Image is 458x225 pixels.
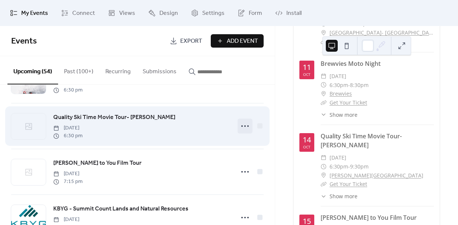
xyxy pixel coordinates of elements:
[202,9,225,18] span: Settings
[286,9,302,18] span: Install
[330,192,357,200] span: Show more
[53,216,83,224] span: [DATE]
[53,124,83,132] span: [DATE]
[348,162,350,171] span: -
[321,192,357,200] button: ​Show more
[330,171,423,180] a: [PERSON_NAME][GEOGRAPHIC_DATA]
[53,86,83,94] span: 6:30 pm
[321,111,357,119] button: ​Show more
[303,73,311,76] div: Oct
[159,9,178,18] span: Design
[249,9,262,18] span: Form
[227,37,258,46] span: Add Event
[137,56,182,84] button: Submissions
[53,132,83,140] span: 6:30 pm
[330,28,434,37] a: [GEOGRAPHIC_DATA]- [GEOGRAPHIC_DATA] [US_STATE]
[7,56,58,84] button: Upcoming (54)
[53,170,83,178] span: [DATE]
[232,3,268,23] a: Form
[53,178,83,186] span: 7:15 pm
[11,33,37,49] span: Events
[321,171,327,180] div: ​
[270,3,307,23] a: Install
[321,213,417,222] a: [PERSON_NAME] to You Film Tour
[164,34,208,48] a: Export
[102,3,141,23] a: Views
[348,81,350,90] span: -
[303,64,311,71] div: 11
[143,3,184,23] a: Design
[321,98,327,107] div: ​
[55,3,101,23] a: Connect
[321,60,381,68] a: Brewvies Moto Night
[321,162,327,171] div: ​
[330,72,346,81] span: [DATE]
[53,113,175,122] span: Quality Ski Time Movie Tour- [PERSON_NAME]
[330,153,346,162] span: [DATE]
[330,180,367,187] a: Get Your Ticket
[350,162,369,171] span: 9:30pm
[4,3,54,23] a: My Events
[180,37,202,46] span: Export
[321,180,327,189] div: ​
[321,72,327,81] div: ​
[303,136,311,144] div: 14
[321,28,327,37] div: ​
[53,113,175,122] a: Quality Ski Time Movie Tour- [PERSON_NAME]
[330,99,367,106] a: Get Your Ticket
[58,56,99,84] button: Past (100+)
[119,9,135,18] span: Views
[321,81,327,90] div: ​
[303,145,311,149] div: Oct
[330,81,348,90] span: 6:30pm
[185,3,230,23] a: Settings
[321,111,327,119] div: ​
[53,158,141,168] a: [PERSON_NAME] to You Film Tour
[330,162,348,171] span: 6:30pm
[330,111,357,119] span: Show more
[99,56,137,84] button: Recurring
[303,218,311,225] div: 15
[53,204,188,214] a: KBYG - Summit Count Lands and Natural Resources
[321,89,327,98] div: ​
[350,81,369,90] span: 8:30pm
[321,37,327,46] div: ​
[72,9,95,18] span: Connect
[211,34,264,48] button: Add Event
[21,9,48,18] span: My Events
[330,89,352,98] a: Brewvies
[321,192,327,200] div: ​
[321,132,402,149] a: Quality Ski Time Movie Tour- [PERSON_NAME]
[321,153,327,162] div: ​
